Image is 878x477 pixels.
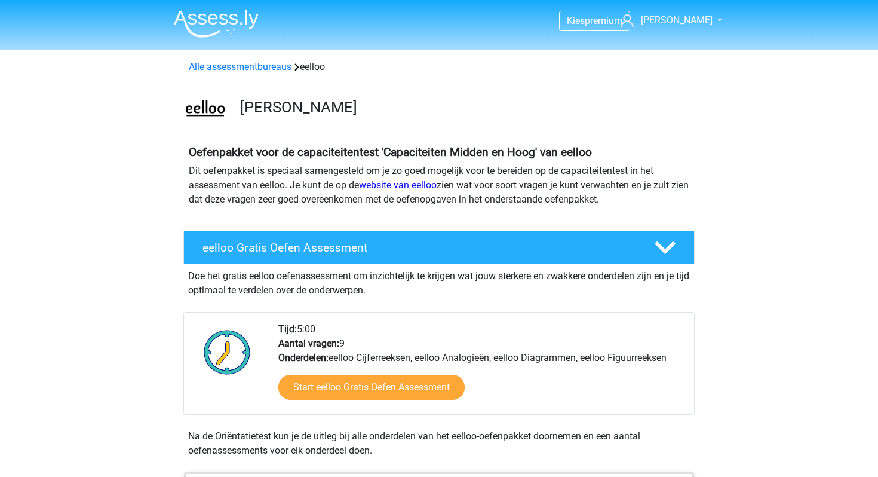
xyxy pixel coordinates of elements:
[197,322,257,382] img: Klok
[278,338,339,349] b: Aantal vragen:
[189,145,592,159] b: Oefenpakket voor de capaciteitentest 'Capaciteiten Midden en Hoog' van eelloo
[183,264,695,298] div: Doe het gratis eelloo oefenassessment om inzichtelijk te krijgen wat jouw sterkere en zwakkere on...
[641,14,713,26] span: [PERSON_NAME]
[278,323,297,335] b: Tijd:
[240,98,685,117] h3: [PERSON_NAME]
[616,13,714,27] a: [PERSON_NAME]
[202,241,635,255] h4: eelloo Gratis Oefen Assessment
[179,231,699,264] a: eelloo Gratis Oefen Assessment
[567,15,585,26] span: Kies
[174,10,259,38] img: Assessly
[278,375,465,400] a: Start eelloo Gratis Oefen Assessment
[585,15,622,26] span: premium
[183,429,695,458] div: Na de Oriëntatietest kun je de uitleg bij alle onderdelen van het eelloo-oefenpakket doornemen en...
[269,322,693,414] div: 5:00 9 eelloo Cijferreeksen, eelloo Analogieën, eelloo Diagrammen, eelloo Figuurreeksen
[278,352,329,363] b: Onderdelen:
[189,164,689,207] p: Dit oefenpakket is speciaal samengesteld om je zo goed mogelijk voor te bereiden op de capaciteit...
[184,60,694,74] div: eelloo
[359,179,437,191] a: website van eelloo
[184,88,226,131] img: eelloo.png
[560,13,630,29] a: Kiespremium
[189,61,291,72] a: Alle assessmentbureaus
